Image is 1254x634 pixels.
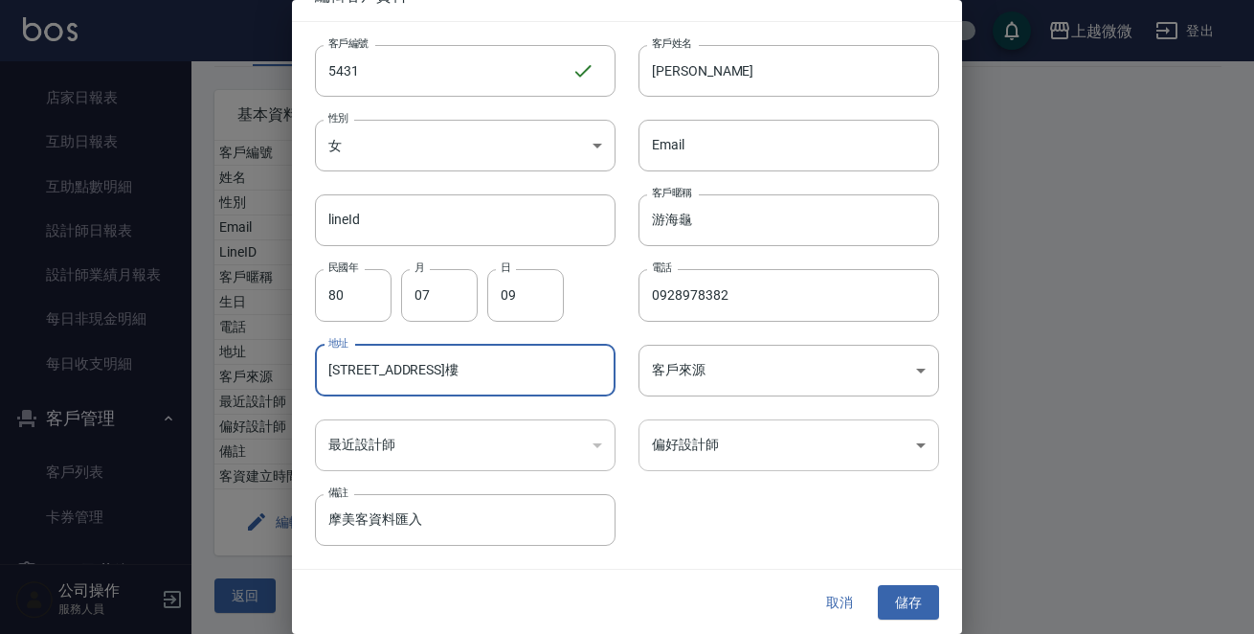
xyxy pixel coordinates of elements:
label: 月 [414,260,424,275]
label: 客戶編號 [328,36,369,51]
label: 日 [501,260,510,275]
label: 電話 [652,260,672,275]
label: 客戶姓名 [652,36,692,51]
div: 女 [315,120,616,171]
button: 儲存 [878,585,939,621]
label: 客戶暱稱 [652,186,692,200]
label: 備註 [328,486,348,500]
label: 性別 [328,111,348,125]
label: 民國年 [328,260,358,275]
button: 取消 [809,585,870,621]
label: 地址 [328,336,348,351]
